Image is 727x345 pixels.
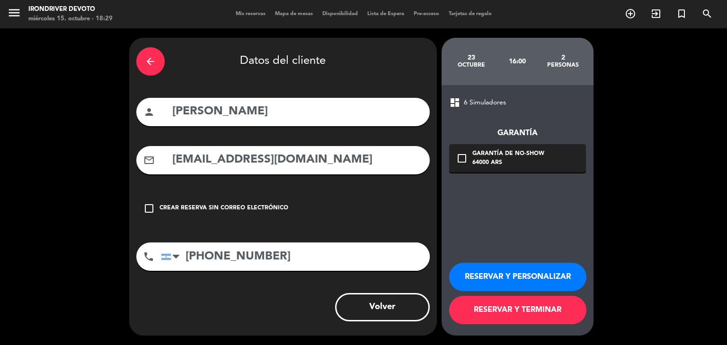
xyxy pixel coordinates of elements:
i: check_box_outline_blank [143,203,155,214]
span: Pre-acceso [409,11,444,17]
div: Crear reserva sin correo electrónico [160,204,288,213]
button: RESERVAR Y PERSONALIZAR [449,263,586,291]
div: 16:00 [494,45,540,78]
span: Disponibilidad [318,11,363,17]
i: check_box_outline_blank [456,153,468,164]
span: Lista de Espera [363,11,409,17]
div: 2 [540,54,586,61]
input: Número de teléfono... [161,242,430,271]
i: exit_to_app [650,8,662,19]
div: Garantía [449,127,586,139]
button: RESERVAR Y TERMINAR [449,296,586,324]
div: Datos del cliente [136,45,430,78]
span: 6 Simuladores [464,97,506,108]
div: miércoles 15. octubre - 18:29 [28,14,113,24]
span: Mis reservas [231,11,270,17]
div: Argentina: +54 [161,243,183,270]
button: menu [7,6,21,23]
i: arrow_back [145,56,156,67]
i: menu [7,6,21,20]
div: 64000 ARS [472,158,544,168]
i: search [701,8,713,19]
div: 23 [449,54,495,61]
button: Volver [335,293,430,321]
span: dashboard [449,97,461,108]
span: Mapa de mesas [270,11,318,17]
i: mail_outline [143,155,155,166]
i: add_circle_outline [625,8,636,19]
div: octubre [449,61,495,69]
i: phone [143,251,154,262]
i: person [143,106,155,118]
input: Email del cliente [171,150,423,170]
div: Irondriver Devoto [28,5,113,14]
input: Nombre del cliente [171,102,423,121]
div: Garantía de no-show [472,149,544,159]
i: turned_in_not [676,8,687,19]
div: personas [540,61,586,69]
span: Tarjetas de regalo [444,11,496,17]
